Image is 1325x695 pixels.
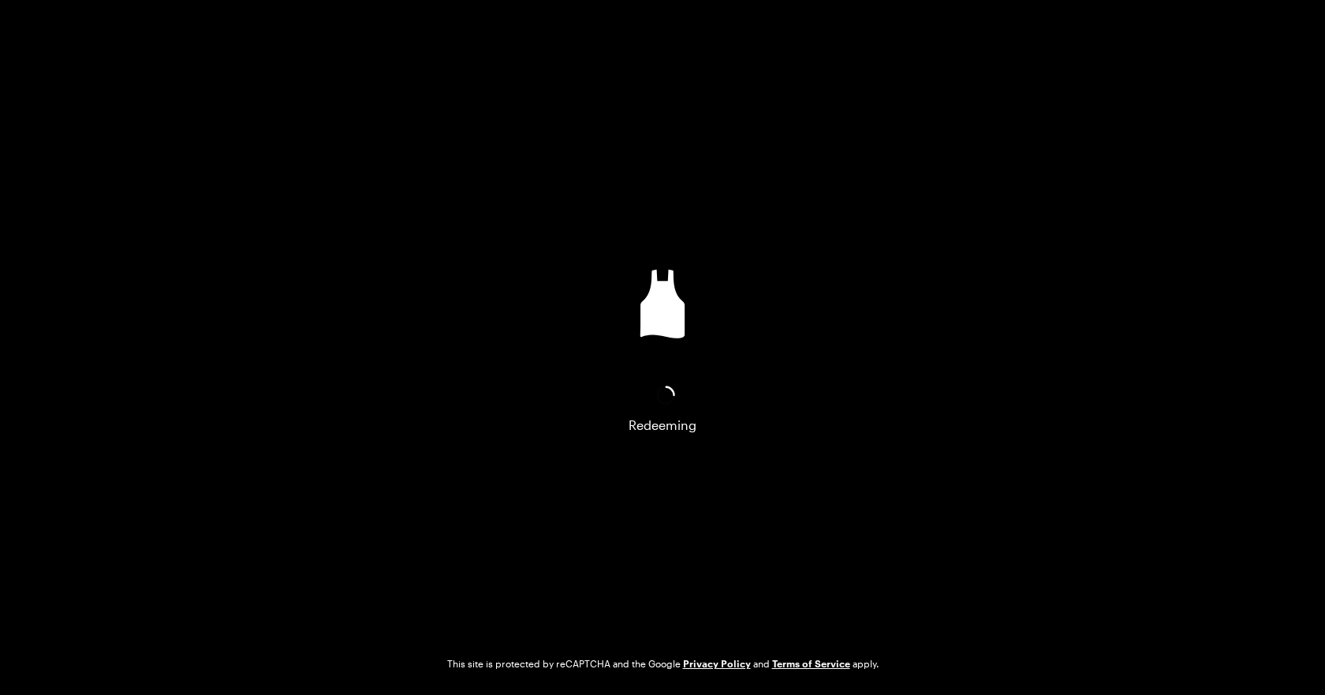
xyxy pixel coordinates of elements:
[608,25,718,44] a: Go to Tastemade Homepage
[608,26,718,39] img: tastemade
[683,656,751,670] a: Google Privacy Policy
[772,656,850,670] a: Google Terms of Service
[447,657,879,670] div: This site is protected by reCAPTCHA and the Google and apply.
[629,416,696,435] span: Redeeming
